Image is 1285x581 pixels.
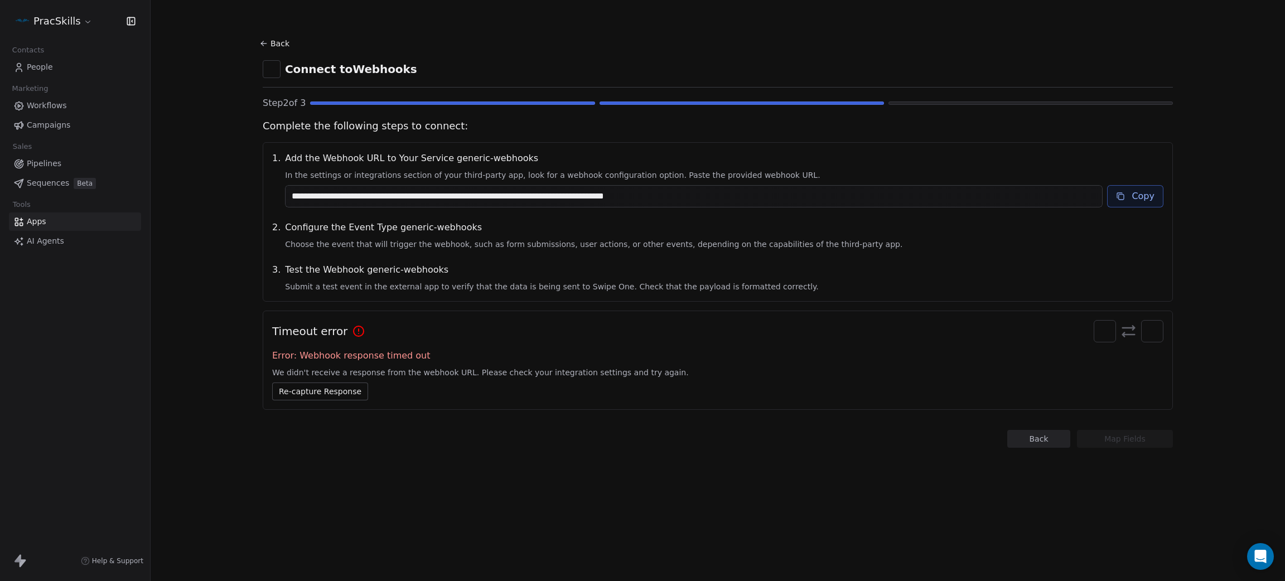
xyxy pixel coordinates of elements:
[81,556,143,565] a: Help & Support
[285,170,1163,181] span: In the settings or integrations section of your third-party app, look for a webhook configuration...
[272,349,1163,362] span: Error: Webhook response timed out
[272,263,281,292] span: 3 .
[9,212,141,231] a: Apps
[285,239,1163,250] span: Choose the event that will trigger the webhook, such as form submissions, user actions, or other ...
[9,116,141,134] a: Campaigns
[7,42,49,59] span: Contacts
[1007,430,1070,448] button: Back
[27,61,53,73] span: People
[8,196,35,213] span: Tools
[272,152,281,207] span: 1 .
[285,61,417,77] span: Connect to Webhooks
[285,221,1163,234] span: Configure the Event Type generic-webhooks
[272,323,347,339] span: Timeout error
[7,80,53,97] span: Marketing
[8,138,37,155] span: Sales
[272,367,1163,378] span: We didn't receive a response from the webhook URL. Please check your integration settings and try...
[285,263,1163,277] span: Test the Webhook generic-webhooks
[27,216,46,227] span: Apps
[1145,324,1160,338] img: webhooks.svg
[9,58,141,76] a: People
[33,14,81,28] span: PracSkills
[1098,324,1112,338] img: swipeonelogo.svg
[27,177,69,189] span: Sequences
[27,119,70,131] span: Campaigns
[1077,430,1173,448] button: Map Fields
[27,235,64,247] span: AI Agents
[9,154,141,173] a: Pipelines
[92,556,143,565] span: Help & Support
[263,119,1173,133] span: Complete the following steps to connect:
[1107,185,1163,207] button: Copy
[272,383,368,400] button: Re-capture Response
[1247,543,1274,570] div: Open Intercom Messenger
[285,152,1163,165] span: Add the Webhook URL to Your Service generic-webhooks
[266,64,277,75] img: webhooks.svg
[9,96,141,115] a: Workflows
[13,12,95,31] button: PracSkills
[285,281,1163,292] span: Submit a test event in the external app to verify that the data is being sent to Swipe One. Check...
[27,158,61,170] span: Pipelines
[16,14,29,28] img: PracSkills%20Email%20Display%20Picture.png
[9,232,141,250] a: AI Agents
[272,221,281,250] span: 2 .
[27,100,67,112] span: Workflows
[74,178,96,189] span: Beta
[258,33,294,54] button: Back
[9,174,141,192] a: SequencesBeta
[263,96,306,110] span: Step 2 of 3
